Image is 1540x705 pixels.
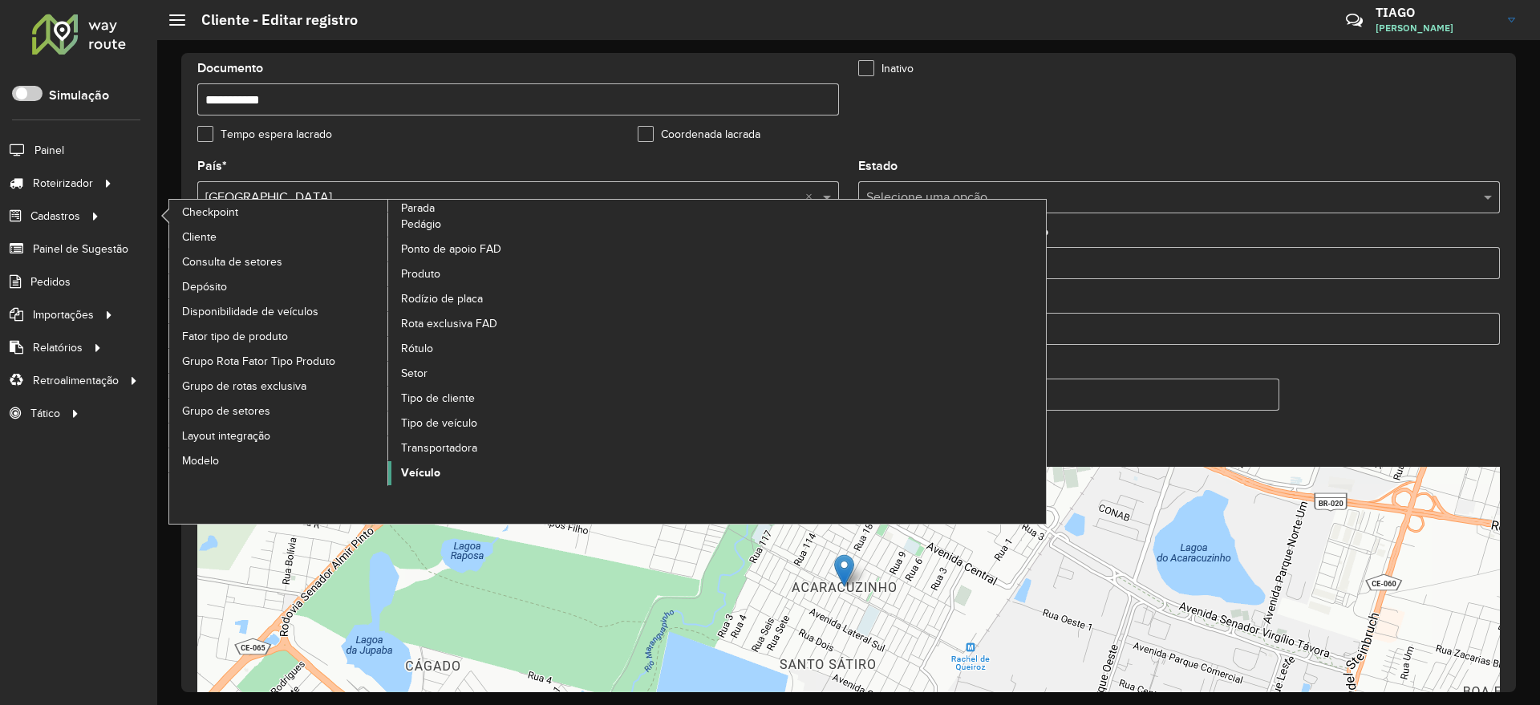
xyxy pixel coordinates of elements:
a: Rota exclusiva FAD [388,312,608,336]
label: Coordenada lacrada [638,126,760,143]
a: Tipo de veículo [388,411,608,436]
span: Rota exclusiva FAD [401,315,497,332]
span: Tático [30,405,60,422]
span: Cadastros [30,208,80,225]
a: Fator tipo de produto [169,324,389,348]
a: Pedágio [388,213,608,237]
span: Produto [401,265,440,282]
span: Parada [401,200,435,217]
a: Cliente [169,225,389,249]
span: Retroalimentação [33,372,119,389]
span: Consulta de setores [182,253,282,270]
span: Depósito [182,278,227,295]
span: Painel de Sugestão [33,241,128,257]
span: Modelo [182,452,219,469]
a: Depósito [169,274,389,298]
a: Rodízio de placa [388,287,608,311]
label: Documento [197,59,263,78]
label: Inativo [858,60,914,77]
span: Importações [33,306,94,323]
span: Transportadora [401,440,477,456]
img: Marker [834,554,854,587]
span: Tipo de veículo [401,415,477,432]
a: Checkpoint [169,200,389,224]
span: Checkpoint [182,204,238,221]
span: Ponto de apoio FAD [401,241,501,257]
a: Grupo Rota Fator Tipo Produto [169,349,389,373]
a: Contato Rápido [1337,3,1372,38]
a: Consulta de setores [169,249,389,273]
a: Setor [388,362,608,386]
h2: Cliente - Editar registro [185,11,358,29]
span: Pedágio [401,216,441,233]
span: Fator tipo de produto [182,328,288,345]
span: Layout integração [182,427,270,444]
span: Disponibilidade de veículos [182,303,318,320]
h3: TIAGO [1376,5,1496,20]
a: Grupo de setores [169,399,389,423]
a: Produto [388,262,608,286]
span: Setor [401,365,428,382]
span: Pedidos [30,273,71,290]
a: Rótulo [388,337,608,361]
span: Veículo [401,464,440,481]
span: Grupo Rota Fator Tipo Produto [182,353,335,370]
a: Ponto de apoio FAD [388,237,608,261]
a: Tipo de cliente [388,387,608,411]
a: Disponibilidade de veículos [169,299,389,323]
span: [PERSON_NAME] [1376,21,1496,35]
label: Simulação [49,86,109,105]
span: Cliente [182,229,217,245]
span: Relatórios [33,339,83,356]
span: Rodízio de placa [401,290,483,307]
span: Roteirizador [33,175,93,192]
a: Veículo [388,461,608,485]
span: Tipo de cliente [401,390,475,407]
span: Painel [34,142,64,159]
span: Grupo de setores [182,403,270,419]
a: Transportadora [388,436,608,460]
a: Modelo [169,448,389,472]
label: País [197,156,227,176]
label: Tempo espera lacrado [197,126,332,143]
span: Rótulo [401,340,433,357]
span: Grupo de rotas exclusiva [182,378,306,395]
span: Clear all [805,188,819,207]
a: Layout integração [169,423,389,448]
a: Parada [169,200,608,486]
a: Grupo de rotas exclusiva [169,374,389,398]
label: Estado [858,156,898,176]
